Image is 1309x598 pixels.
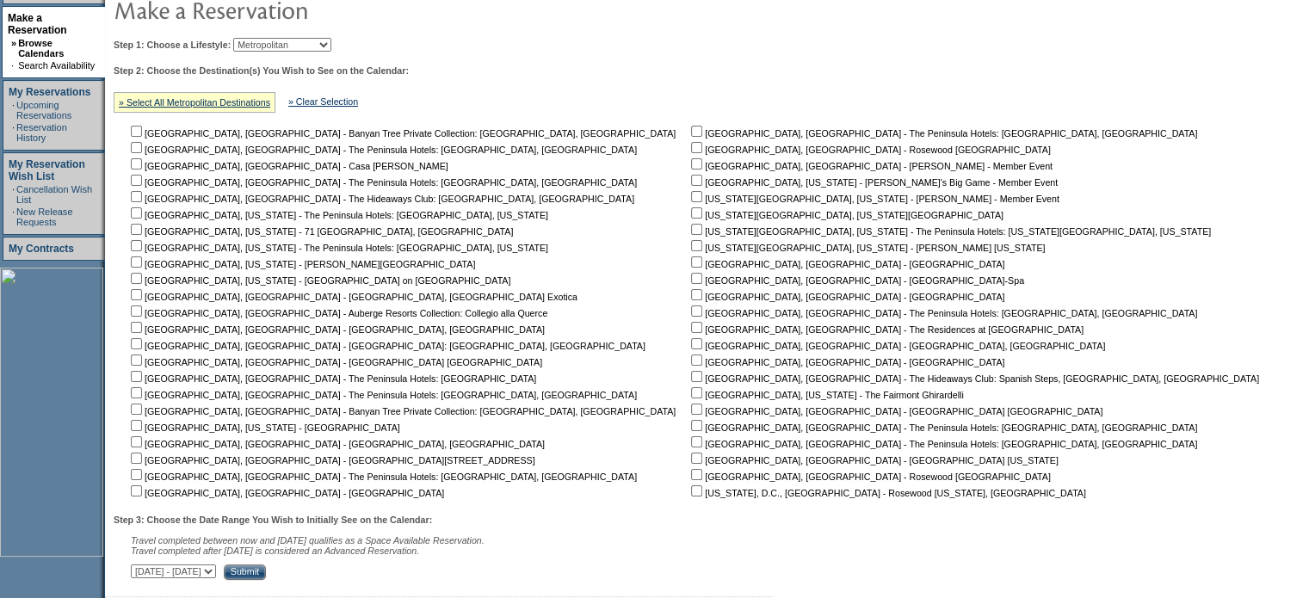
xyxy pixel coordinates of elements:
[127,226,513,237] nobr: [GEOGRAPHIC_DATA], [US_STATE] - 71 [GEOGRAPHIC_DATA], [GEOGRAPHIC_DATA]
[16,122,67,143] a: Reservation History
[127,308,547,318] nobr: [GEOGRAPHIC_DATA], [GEOGRAPHIC_DATA] - Auberge Resorts Collection: Collegio alla Querce
[688,373,1259,384] nobr: [GEOGRAPHIC_DATA], [GEOGRAPHIC_DATA] - The Hideaways Club: Spanish Steps, [GEOGRAPHIC_DATA], [GEO...
[119,97,270,108] a: » Select All Metropolitan Destinations
[127,128,676,139] nobr: [GEOGRAPHIC_DATA], [GEOGRAPHIC_DATA] - Banyan Tree Private Collection: [GEOGRAPHIC_DATA], [GEOGRA...
[127,243,548,253] nobr: [GEOGRAPHIC_DATA], [US_STATE] - The Peninsula Hotels: [GEOGRAPHIC_DATA], [US_STATE]
[688,243,1045,253] nobr: [US_STATE][GEOGRAPHIC_DATA], [US_STATE] - [PERSON_NAME] [US_STATE]
[688,488,1086,498] nobr: [US_STATE], D.C., [GEOGRAPHIC_DATA] - Rosewood [US_STATE], [GEOGRAPHIC_DATA]
[131,535,485,546] span: Travel completed between now and [DATE] qualifies as a Space Available Reservation.
[688,324,1084,335] nobr: [GEOGRAPHIC_DATA], [GEOGRAPHIC_DATA] - The Residences at [GEOGRAPHIC_DATA]
[127,357,542,367] nobr: [GEOGRAPHIC_DATA], [GEOGRAPHIC_DATA] - [GEOGRAPHIC_DATA] [GEOGRAPHIC_DATA]
[18,60,95,71] a: Search Availability
[11,38,16,48] b: »
[12,207,15,227] td: ·
[12,122,15,143] td: ·
[12,100,15,120] td: ·
[688,439,1197,449] nobr: [GEOGRAPHIC_DATA], [GEOGRAPHIC_DATA] - The Peninsula Hotels: [GEOGRAPHIC_DATA], [GEOGRAPHIC_DATA]
[127,390,637,400] nobr: [GEOGRAPHIC_DATA], [GEOGRAPHIC_DATA] - The Peninsula Hotels: [GEOGRAPHIC_DATA], [GEOGRAPHIC_DATA]
[688,341,1105,351] nobr: [GEOGRAPHIC_DATA], [GEOGRAPHIC_DATA] - [GEOGRAPHIC_DATA], [GEOGRAPHIC_DATA]
[127,472,637,482] nobr: [GEOGRAPHIC_DATA], [GEOGRAPHIC_DATA] - The Peninsula Hotels: [GEOGRAPHIC_DATA], [GEOGRAPHIC_DATA]
[127,488,444,498] nobr: [GEOGRAPHIC_DATA], [GEOGRAPHIC_DATA] - [GEOGRAPHIC_DATA]
[688,177,1058,188] nobr: [GEOGRAPHIC_DATA], [US_STATE] - [PERSON_NAME]'s Big Game - Member Event
[127,341,645,351] nobr: [GEOGRAPHIC_DATA], [GEOGRAPHIC_DATA] - [GEOGRAPHIC_DATA]: [GEOGRAPHIC_DATA], [GEOGRAPHIC_DATA]
[16,100,71,120] a: Upcoming Reservations
[127,145,637,155] nobr: [GEOGRAPHIC_DATA], [GEOGRAPHIC_DATA] - The Peninsula Hotels: [GEOGRAPHIC_DATA], [GEOGRAPHIC_DATA]
[114,40,231,50] b: Step 1: Choose a Lifestyle:
[127,292,577,302] nobr: [GEOGRAPHIC_DATA], [GEOGRAPHIC_DATA] - [GEOGRAPHIC_DATA], [GEOGRAPHIC_DATA] Exotica
[688,292,1004,302] nobr: [GEOGRAPHIC_DATA], [GEOGRAPHIC_DATA] - [GEOGRAPHIC_DATA]
[688,390,963,400] nobr: [GEOGRAPHIC_DATA], [US_STATE] - The Fairmont Ghirardelli
[688,161,1053,171] nobr: [GEOGRAPHIC_DATA], [GEOGRAPHIC_DATA] - [PERSON_NAME] - Member Event
[114,515,432,525] b: Step 3: Choose the Date Range You Wish to Initially See on the Calendar:
[16,207,72,227] a: New Release Requests
[127,161,448,171] nobr: [GEOGRAPHIC_DATA], [GEOGRAPHIC_DATA] - Casa [PERSON_NAME]
[127,406,676,416] nobr: [GEOGRAPHIC_DATA], [GEOGRAPHIC_DATA] - Banyan Tree Private Collection: [GEOGRAPHIC_DATA], [GEOGRA...
[8,12,67,36] a: Make a Reservation
[688,455,1059,465] nobr: [GEOGRAPHIC_DATA], [GEOGRAPHIC_DATA] - [GEOGRAPHIC_DATA] [US_STATE]
[688,422,1197,433] nobr: [GEOGRAPHIC_DATA], [GEOGRAPHIC_DATA] - The Peninsula Hotels: [GEOGRAPHIC_DATA], [GEOGRAPHIC_DATA]
[127,373,536,384] nobr: [GEOGRAPHIC_DATA], [GEOGRAPHIC_DATA] - The Peninsula Hotels: [GEOGRAPHIC_DATA]
[9,243,74,255] a: My Contracts
[127,324,545,335] nobr: [GEOGRAPHIC_DATA], [GEOGRAPHIC_DATA] - [GEOGRAPHIC_DATA], [GEOGRAPHIC_DATA]
[127,439,545,449] nobr: [GEOGRAPHIC_DATA], [GEOGRAPHIC_DATA] - [GEOGRAPHIC_DATA], [GEOGRAPHIC_DATA]
[688,145,1050,155] nobr: [GEOGRAPHIC_DATA], [GEOGRAPHIC_DATA] - Rosewood [GEOGRAPHIC_DATA]
[127,422,400,433] nobr: [GEOGRAPHIC_DATA], [US_STATE] - [GEOGRAPHIC_DATA]
[127,275,510,286] nobr: [GEOGRAPHIC_DATA], [US_STATE] - [GEOGRAPHIC_DATA] on [GEOGRAPHIC_DATA]
[11,60,16,71] td: ·
[688,128,1197,139] nobr: [GEOGRAPHIC_DATA], [GEOGRAPHIC_DATA] - The Peninsula Hotels: [GEOGRAPHIC_DATA], [GEOGRAPHIC_DATA]
[114,65,409,76] b: Step 2: Choose the Destination(s) You Wish to See on the Calendar:
[688,210,1003,220] nobr: [US_STATE][GEOGRAPHIC_DATA], [US_STATE][GEOGRAPHIC_DATA]
[9,86,90,98] a: My Reservations
[688,259,1004,269] nobr: [GEOGRAPHIC_DATA], [GEOGRAPHIC_DATA] - [GEOGRAPHIC_DATA]
[127,177,637,188] nobr: [GEOGRAPHIC_DATA], [GEOGRAPHIC_DATA] - The Peninsula Hotels: [GEOGRAPHIC_DATA], [GEOGRAPHIC_DATA]
[688,226,1211,237] nobr: [US_STATE][GEOGRAPHIC_DATA], [US_STATE] - The Peninsula Hotels: [US_STATE][GEOGRAPHIC_DATA], [US_...
[688,194,1059,204] nobr: [US_STATE][GEOGRAPHIC_DATA], [US_STATE] - [PERSON_NAME] - Member Event
[12,184,15,205] td: ·
[131,546,419,556] nobr: Travel completed after [DATE] is considered an Advanced Reservation.
[9,158,85,182] a: My Reservation Wish List
[688,406,1102,416] nobr: [GEOGRAPHIC_DATA], [GEOGRAPHIC_DATA] - [GEOGRAPHIC_DATA] [GEOGRAPHIC_DATA]
[688,308,1197,318] nobr: [GEOGRAPHIC_DATA], [GEOGRAPHIC_DATA] - The Peninsula Hotels: [GEOGRAPHIC_DATA], [GEOGRAPHIC_DATA]
[688,275,1024,286] nobr: [GEOGRAPHIC_DATA], [GEOGRAPHIC_DATA] - [GEOGRAPHIC_DATA]-Spa
[127,455,535,465] nobr: [GEOGRAPHIC_DATA], [GEOGRAPHIC_DATA] - [GEOGRAPHIC_DATA][STREET_ADDRESS]
[127,194,634,204] nobr: [GEOGRAPHIC_DATA], [GEOGRAPHIC_DATA] - The Hideaways Club: [GEOGRAPHIC_DATA], [GEOGRAPHIC_DATA]
[16,184,92,205] a: Cancellation Wish List
[224,564,266,580] input: Submit
[127,210,548,220] nobr: [GEOGRAPHIC_DATA], [US_STATE] - The Peninsula Hotels: [GEOGRAPHIC_DATA], [US_STATE]
[688,357,1004,367] nobr: [GEOGRAPHIC_DATA], [GEOGRAPHIC_DATA] - [GEOGRAPHIC_DATA]
[18,38,64,59] a: Browse Calendars
[127,259,475,269] nobr: [GEOGRAPHIC_DATA], [US_STATE] - [PERSON_NAME][GEOGRAPHIC_DATA]
[688,472,1050,482] nobr: [GEOGRAPHIC_DATA], [GEOGRAPHIC_DATA] - Rosewood [GEOGRAPHIC_DATA]
[288,96,358,107] a: » Clear Selection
